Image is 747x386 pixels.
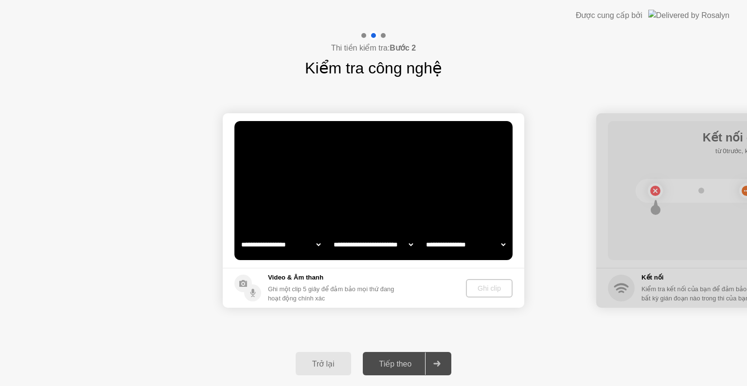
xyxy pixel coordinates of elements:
div: Trở lại [299,359,348,368]
h5: Video & Âm thanh [268,273,398,282]
div: Tiếp theo [366,359,426,368]
button: Tiếp theo [363,352,452,375]
div: Được cung cấp bởi [576,10,642,21]
select: Available speakers [332,235,415,254]
select: Available microphones [424,235,507,254]
h4: Thi tiền kiểm tra: [331,42,416,54]
div: Ghi một clip 5 giây để đảm bảo mọi thứ đang hoạt động chính xác [268,284,398,303]
button: Trở lại [296,352,351,375]
b: Bước 2 [390,44,416,52]
h1: Kiểm tra công nghệ [305,56,442,80]
select: Available cameras [239,235,322,254]
div: Ghi clip [470,284,509,292]
button: Ghi clip [466,279,513,298]
img: Delivered by Rosalyn [648,10,729,21]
